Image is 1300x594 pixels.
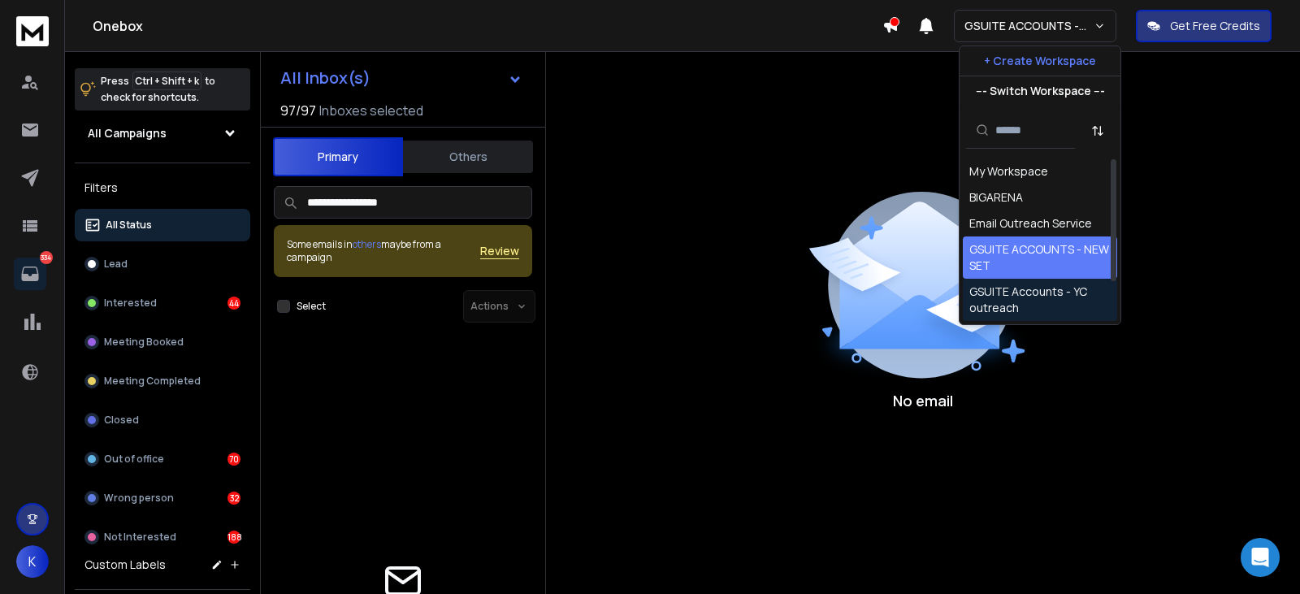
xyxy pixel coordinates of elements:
[75,482,250,514] button: Wrong person32
[104,336,184,349] p: Meeting Booked
[75,326,250,358] button: Meeting Booked
[984,53,1096,69] p: + Create Workspace
[101,73,215,106] p: Press to check for shortcuts.
[287,238,480,264] div: Some emails in maybe from a campaign
[104,492,174,505] p: Wrong person
[104,453,164,466] p: Out of office
[353,237,381,251] span: others
[227,531,240,544] div: 188
[75,209,250,241] button: All Status
[75,176,250,199] h3: Filters
[132,72,201,90] span: Ctrl + Shift + k
[104,258,128,271] p: Lead
[227,492,240,505] div: 32
[969,163,1048,180] div: My Workspace
[403,139,533,175] button: Others
[104,414,139,427] p: Closed
[297,300,326,313] label: Select
[969,189,1023,206] div: BIGARENA
[93,16,882,36] h1: Onebox
[104,297,157,310] p: Interested
[16,545,49,578] button: K
[88,125,167,141] h1: All Campaigns
[280,101,316,120] span: 97 / 97
[280,70,370,86] h1: All Inbox(s)
[75,521,250,553] button: Not Interested188
[75,365,250,397] button: Meeting Completed
[1136,10,1272,42] button: Get Free Credits
[14,258,46,290] a: 334
[106,219,152,232] p: All Status
[976,83,1105,99] p: --- Switch Workspace ---
[104,531,176,544] p: Not Interested
[969,241,1111,274] div: GSUITE ACCOUNTS - NEW SET
[267,62,535,94] button: All Inbox(s)
[227,297,240,310] div: 44
[104,375,201,388] p: Meeting Completed
[273,137,403,176] button: Primary
[893,389,953,412] p: No email
[1081,115,1114,147] button: Sort by Sort A-Z
[84,557,166,573] h3: Custom Labels
[964,18,1094,34] p: GSUITE ACCOUNTS - NEW SET
[960,46,1120,76] button: + Create Workspace
[1241,538,1280,577] div: Open Intercom Messenger
[75,117,250,150] button: All Campaigns
[75,443,250,475] button: Out of office70
[969,215,1092,232] div: Email Outreach Service
[75,248,250,280] button: Lead
[75,404,250,436] button: Closed
[1170,18,1260,34] p: Get Free Credits
[969,284,1111,316] div: GSUITE Accounts - YC outreach
[480,243,519,259] button: Review
[40,251,53,264] p: 334
[16,16,49,46] img: logo
[319,101,423,120] h3: Inboxes selected
[75,287,250,319] button: Interested44
[227,453,240,466] div: 70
